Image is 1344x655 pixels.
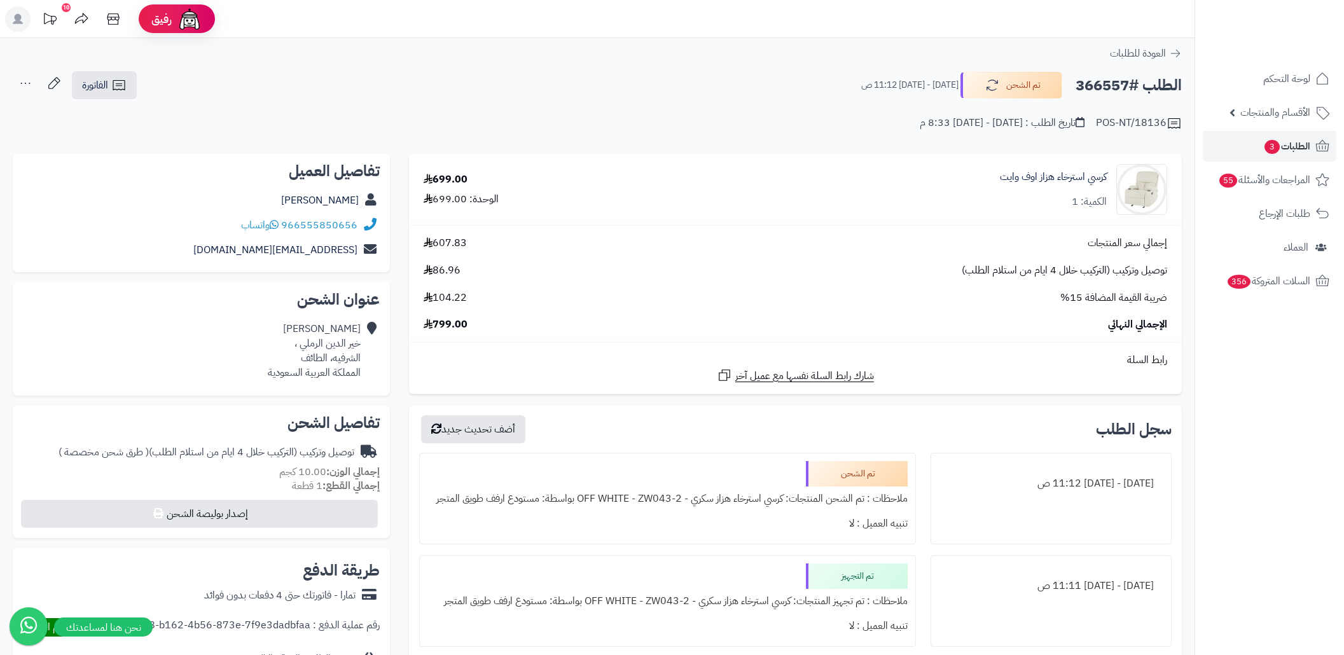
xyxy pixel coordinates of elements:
[1110,46,1166,61] span: العودة للطلبات
[1257,10,1332,36] img: logo-2.png
[939,471,1163,496] div: [DATE] - [DATE] 11:12 ص
[806,461,908,486] div: تم الشحن
[424,291,467,305] span: 104.22
[427,511,908,536] div: تنبيه العميل : لا
[1259,205,1310,223] span: طلبات الإرجاع
[279,464,380,479] small: 10.00 كجم
[1072,195,1107,209] div: الكمية: 1
[23,292,380,307] h2: عنوان الشحن
[427,614,908,638] div: تنبيه العميل : لا
[34,6,66,35] a: تحديثات المنصة
[962,263,1167,278] span: توصيل وتركيب (التركيب خلال 4 ايام من استلام الطلب)
[1203,266,1336,296] a: السلات المتروكة356
[62,3,71,12] div: 10
[241,217,279,233] a: واتساب
[414,353,1177,368] div: رابط السلة
[114,618,380,637] div: رقم عملية الدفع : bcfd5fd8-b162-4b56-873e-7f9e3dadbfaa
[1096,116,1182,131] div: POS-NT/18136
[1088,236,1167,251] span: إجمالي سعر المنتجات
[1203,165,1336,195] a: المراجعات والأسئلة55
[21,500,378,528] button: إصدار بوليصة الشحن
[1203,131,1336,162] a: الطلبات3
[424,192,499,207] div: الوحدة: 699.00
[193,242,357,258] a: [EMAIL_ADDRESS][DOMAIN_NAME]
[920,116,1084,130] div: تاريخ الطلب : [DATE] - [DATE] 8:33 م
[204,588,356,603] div: تمارا - فاتورتك حتى 4 دفعات بدون فوائد
[1203,232,1336,263] a: العملاء
[1284,238,1308,256] span: العملاء
[326,464,380,479] strong: إجمالي الوزن:
[1110,46,1182,61] a: العودة للطلبات
[322,478,380,493] strong: إجمالي القطع:
[268,322,361,380] div: [PERSON_NAME] خير الدين الرملي ، الشرفيه، الطائف المملكة العربية السعودية
[151,11,172,27] span: رفيق
[1108,317,1167,332] span: الإجمالي النهائي
[177,6,202,32] img: ai-face.png
[1203,64,1336,94] a: لوحة التحكم
[281,193,359,208] a: [PERSON_NAME]
[82,78,108,93] span: الفاتورة
[1264,139,1280,155] span: 3
[1240,104,1310,121] span: الأقسام والمنتجات
[939,574,1163,598] div: [DATE] - [DATE] 11:11 ص
[1117,164,1167,215] img: 1737964704-110102050045-90x90.jpg
[960,72,1062,99] button: تم الشحن
[1263,137,1310,155] span: الطلبات
[292,478,380,493] small: 1 قطعة
[861,79,959,92] small: [DATE] - [DATE] 11:12 ص
[281,217,357,233] a: 966555850656
[421,415,525,443] button: أضف تحديث جديد
[1060,291,1167,305] span: ضريبة القيمة المضافة 15%
[735,369,874,383] span: شارك رابط السلة نفسها مع عميل آخر
[1076,72,1182,99] h2: الطلب #366557
[1096,422,1172,437] h3: سجل الطلب
[1218,171,1310,189] span: المراجعات والأسئلة
[1000,170,1107,184] a: كرسي استرخاء هزاز اوف وايت
[427,589,908,614] div: ملاحظات : تم تجهيز المنتجات: كرسي استرخاء هزاز سكري - OFF WHITE - ZW043-2 بواسطة: مستودع ارفف طوي...
[1263,70,1310,88] span: لوحة التحكم
[424,317,468,332] span: 799.00
[72,71,137,99] a: الفاتورة
[1226,272,1310,290] span: السلات المتروكة
[1219,173,1238,188] span: 55
[303,563,380,578] h2: طريقة الدفع
[1203,198,1336,229] a: طلبات الإرجاع
[806,563,908,589] div: تم التجهيز
[59,445,149,460] span: ( طرق شحن مخصصة )
[23,415,380,431] h2: تفاصيل الشحن
[717,368,874,383] a: شارك رابط السلة نفسها مع عميل آخر
[424,236,467,251] span: 607.83
[424,172,468,187] div: 699.00
[424,263,461,278] span: 86.96
[1226,274,1251,289] span: 356
[23,163,380,179] h2: تفاصيل العميل
[59,445,354,460] div: توصيل وتركيب (التركيب خلال 4 ايام من استلام الطلب)
[427,486,908,511] div: ملاحظات : تم الشحن المنتجات: كرسي استرخاء هزاز سكري - OFF WHITE - ZW043-2 بواسطة: مستودع ارفف طوي...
